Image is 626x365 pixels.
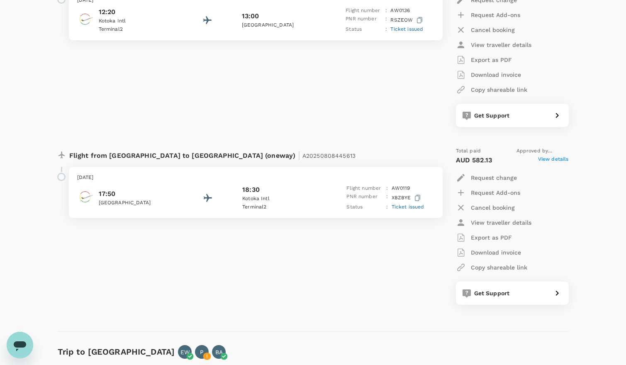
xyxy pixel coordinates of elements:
[471,11,520,19] p: Request Add-ons
[215,348,223,356] p: BA
[456,147,481,155] span: Total paid
[390,7,410,15] p: AW 0136
[456,215,531,230] button: View traveller details
[242,21,317,29] p: [GEOGRAPHIC_DATA]
[471,218,531,227] p: View traveller details
[471,71,521,79] p: Download invoice
[456,230,512,245] button: Export as PDF
[180,348,190,356] p: EW
[471,233,512,242] p: Export as PDF
[456,260,527,275] button: Copy shareable link
[386,203,388,211] p: :
[386,184,388,193] p: :
[298,149,300,161] span: |
[471,248,521,257] p: Download invoice
[346,7,382,15] p: Flight number
[456,155,492,165] p: AUD 582.13
[242,203,317,211] p: Terminal 2
[538,155,569,165] span: View details
[474,290,510,296] span: Get Support
[99,7,173,17] p: 12:20
[242,185,260,195] p: 18:30
[99,199,173,207] p: [GEOGRAPHIC_DATA]
[390,15,424,25] p: RSZEOW
[471,26,515,34] p: Cancel booking
[456,82,527,97] button: Copy shareable link
[7,332,33,358] iframe: Button to launch messaging window
[456,22,515,37] button: Cancel booking
[392,204,424,210] span: Ticket issued
[77,174,434,182] p: [DATE]
[471,189,520,197] p: Request Add-ons
[242,195,317,203] p: Kotoka Intl
[99,17,173,25] p: Kotoka Intl
[471,86,527,94] p: Copy shareable link
[471,203,515,212] p: Cancel booking
[471,56,512,64] p: Export as PDF
[456,245,521,260] button: Download invoice
[99,25,173,34] p: Terminal 2
[471,41,531,49] p: View traveller details
[346,203,383,211] p: Status
[346,25,382,34] p: Status
[99,189,173,199] p: 17:50
[385,25,387,34] p: :
[386,193,388,203] p: :
[516,147,569,155] span: Approved by
[200,348,204,356] p: P
[390,26,423,32] span: Ticket issued
[346,193,383,203] p: PNR number
[456,200,515,215] button: Cancel booking
[474,112,510,119] span: Get Support
[392,193,422,203] p: XBZBYE
[456,52,512,67] button: Export as PDF
[456,185,520,200] button: Request Add-ons
[77,189,94,205] img: Africa World Air
[392,184,410,193] p: AW 0119
[69,147,356,162] p: Flight from [GEOGRAPHIC_DATA] to [GEOGRAPHIC_DATA] (oneway)
[456,37,531,52] button: View traveller details
[471,263,527,272] p: Copy shareable link
[242,11,259,21] p: 13:00
[77,11,94,27] img: Africa World Air
[302,152,356,159] span: A20250808445613
[58,345,175,358] h6: Trip to [GEOGRAPHIC_DATA]
[346,184,383,193] p: Flight number
[346,15,382,25] p: PNR number
[385,15,387,25] p: :
[385,7,387,15] p: :
[471,174,517,182] p: Request change
[456,170,517,185] button: Request change
[456,7,520,22] button: Request Add-ons
[456,67,521,82] button: Download invoice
